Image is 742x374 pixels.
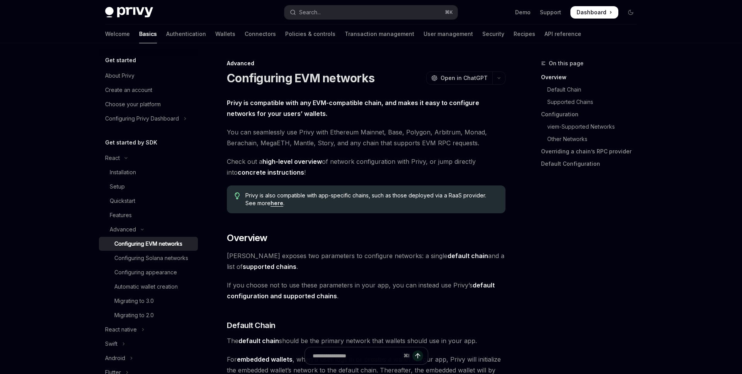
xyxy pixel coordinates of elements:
span: On this page [549,59,584,68]
div: Features [110,211,132,220]
a: Authentication [166,25,206,43]
span: ⌘ K [445,9,453,15]
strong: Privy is compatible with any EVM-compatible chain, and makes it easy to configure networks for yo... [227,99,479,117]
a: Connectors [245,25,276,43]
input: Ask a question... [313,347,400,364]
span: Default Chain [227,320,276,331]
a: viem-Supported Networks [541,121,643,133]
span: The should be the primary network that wallets should use in your app. [227,335,505,346]
div: Advanced [227,59,505,67]
a: Configuring appearance [99,265,198,279]
span: [PERSON_NAME] exposes two parameters to configure networks: a single and a list of . [227,250,505,272]
a: Default Chain [541,83,643,96]
a: User management [424,25,473,43]
span: Overview [227,232,267,244]
button: Toggle React native section [99,323,198,337]
svg: Tip [235,192,240,199]
div: Choose your platform [105,100,161,109]
div: Installation [110,168,136,177]
div: Configuring Solana networks [114,253,188,263]
span: Dashboard [577,8,606,16]
strong: default chain [238,337,279,345]
button: Toggle React section [99,151,198,165]
a: Other Networks [541,133,643,145]
div: Search... [299,8,321,17]
button: Toggle Android section [99,351,198,365]
a: Overriding a chain’s RPC provider [541,145,643,158]
a: Configuring Solana networks [99,251,198,265]
a: Demo [515,8,531,16]
h5: Get started by SDK [105,138,157,147]
a: Choose your platform [99,97,198,111]
div: Migrating to 3.0 [114,296,154,306]
a: high-level overview [262,158,322,166]
button: Toggle Configuring Privy Dashboard section [99,112,198,126]
div: Setup [110,182,125,191]
a: Setup [99,180,198,194]
a: Create an account [99,83,198,97]
a: Migrating to 3.0 [99,294,198,308]
button: Open search [284,5,458,19]
a: Features [99,208,198,222]
a: Dashboard [570,6,618,19]
a: Wallets [215,25,235,43]
div: React native [105,325,137,334]
span: Check out a of network configuration with Privy, or jump directly into ! [227,156,505,178]
a: Supported Chains [541,96,643,108]
a: Automatic wallet creation [99,280,198,294]
div: About Privy [105,71,134,80]
div: Create an account [105,85,152,95]
a: here [271,200,283,207]
a: Basics [139,25,157,43]
a: About Privy [99,69,198,83]
a: Installation [99,165,198,179]
a: Security [482,25,504,43]
a: concrete instructions [238,168,304,177]
div: Swift [105,339,117,348]
a: Welcome [105,25,130,43]
a: Transaction management [345,25,414,43]
div: Migrating to 2.0 [114,311,154,320]
a: Overview [541,71,643,83]
h1: Configuring EVM networks [227,71,374,85]
span: Open in ChatGPT [441,74,488,82]
div: Configuring EVM networks [114,239,182,248]
a: Policies & controls [285,25,335,43]
a: Recipes [514,25,535,43]
div: Automatic wallet creation [114,282,178,291]
button: Toggle Swift section [99,337,198,351]
button: Toggle Advanced section [99,223,198,236]
a: API reference [545,25,581,43]
span: If you choose not to use these parameters in your app, you can instead use Privy’s . [227,280,505,301]
div: Configuring Privy Dashboard [105,114,179,123]
a: Configuration [541,108,643,121]
a: Support [540,8,561,16]
a: Configuring EVM networks [99,237,198,251]
div: Android [105,354,125,363]
div: Advanced [110,225,136,234]
div: Configuring appearance [114,268,177,277]
a: Quickstart [99,194,198,208]
button: Send message [412,350,423,361]
button: Open in ChatGPT [426,71,492,85]
h5: Get started [105,56,136,65]
span: You can seamlessly use Privy with Ethereum Mainnet, Base, Polygon, Arbitrum, Monad, Berachain, Me... [227,127,505,148]
div: React [105,153,120,163]
a: Migrating to 2.0 [99,308,198,322]
a: Default Configuration [541,158,643,170]
a: default chain [448,252,488,260]
a: supported chains [243,263,296,271]
span: Privy is also compatible with app-specific chains, such as those deployed via a RaaS provider. Se... [245,192,498,207]
button: Toggle dark mode [625,6,637,19]
div: Quickstart [110,196,135,206]
img: dark logo [105,7,153,18]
